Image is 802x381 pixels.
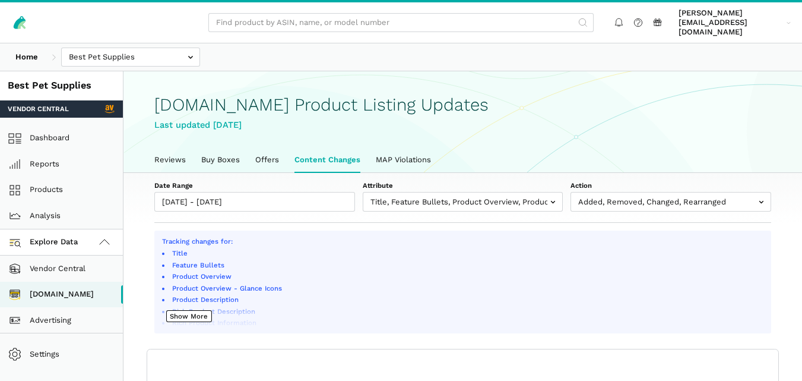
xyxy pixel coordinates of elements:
[170,284,763,293] li: Product Overview - Glance Icons
[8,48,46,67] a: Home
[570,192,771,212] input: Added, Removed, Changed, Rearranged
[675,7,795,39] a: [PERSON_NAME][EMAIL_ADDRESS][DOMAIN_NAME]
[248,147,287,172] a: Offers
[368,147,439,172] a: MAP Violations
[363,181,563,190] label: Attribute
[61,48,200,67] input: Best Pet Supplies
[570,181,771,190] label: Action
[147,147,194,172] a: Reviews
[154,181,355,190] label: Date Range
[170,307,763,316] li: Rich Product Description
[8,79,115,93] div: Best Pet Supplies
[679,8,782,37] span: [PERSON_NAME][EMAIL_ADDRESS][DOMAIN_NAME]
[154,118,771,132] div: Last updated [DATE]
[363,192,563,212] input: Title, Feature Bullets, Product Overview, Product Overview - Glance Icons, Product Description, R...
[166,310,212,322] button: Show More
[8,104,69,114] span: Vendor Central
[287,147,368,172] a: Content Changes
[170,248,763,258] li: Title
[170,260,763,270] li: Feature Bullets
[170,272,763,281] li: Product Overview
[170,318,763,328] li: Rich Product Information
[12,235,78,250] span: Explore Data
[162,237,763,247] p: Tracking changes for:
[170,295,763,304] li: Product Description
[154,95,771,115] h1: [DOMAIN_NAME] Product Listing Updates
[194,147,248,172] a: Buy Boxes
[208,13,594,33] input: Find product by ASIN, name, or model number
